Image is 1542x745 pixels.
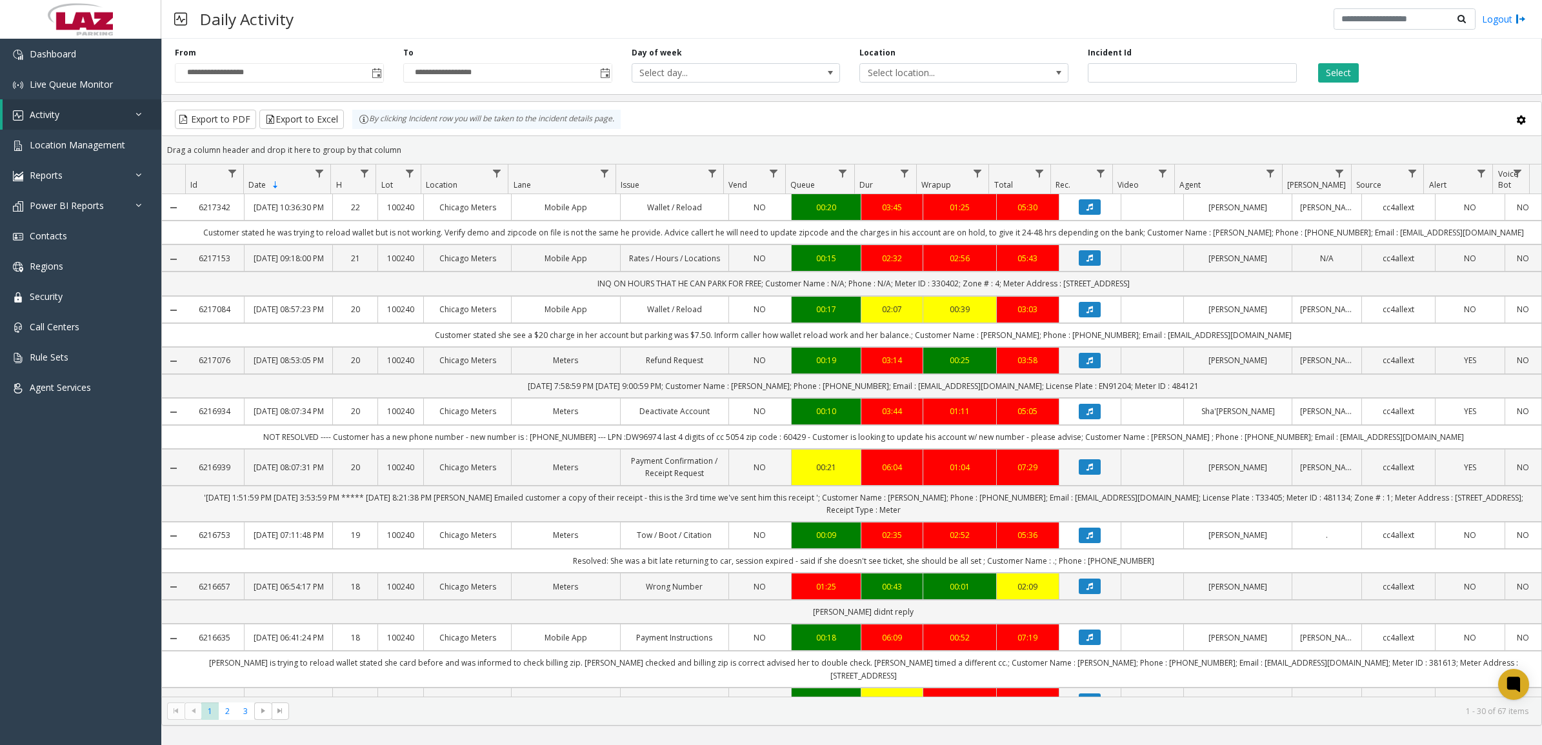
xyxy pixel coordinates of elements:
[519,201,612,214] a: Mobile App
[799,201,853,214] a: 00:20
[1318,63,1359,83] button: Select
[1192,252,1284,264] a: [PERSON_NAME]
[754,253,766,264] span: NO
[1370,695,1427,707] a: cc4allext
[834,164,852,182] a: Queue Filter Menu
[341,529,370,541] a: 19
[931,252,988,264] a: 02:56
[185,600,1541,624] td: [PERSON_NAME] didnt reply
[403,47,414,59] label: To
[175,110,256,129] button: Export to PDF
[175,47,196,59] label: From
[1192,303,1284,315] a: [PERSON_NAME]
[799,631,853,644] a: 00:18
[737,695,783,707] a: NO
[252,303,324,315] a: [DATE] 08:57:23 PM
[597,64,612,82] span: Toggle popup
[628,695,721,707] a: Tow / Boot / Citation
[193,461,236,473] a: 6216939
[30,139,125,151] span: Location Management
[252,201,324,214] a: [DATE] 10:36:30 PM
[869,405,916,417] a: 03:44
[737,405,783,417] a: NO
[799,695,853,707] div: 00:19
[341,631,370,644] a: 18
[193,303,236,315] a: 6217084
[765,164,783,182] a: Vend Filter Menu
[737,631,783,644] a: NO
[432,695,503,707] a: Chicago Meters
[1482,12,1526,26] a: Logout
[162,463,185,473] a: Collapse Details
[30,48,76,60] span: Dashboard
[931,405,988,417] a: 01:11
[931,303,988,315] div: 00:39
[931,354,988,366] div: 00:25
[628,354,721,366] a: Refund Request
[799,461,853,473] a: 00:21
[869,461,916,473] div: 06:04
[252,354,324,366] a: [DATE] 08:53:05 PM
[1005,529,1051,541] a: 05:36
[519,405,612,417] a: Meters
[1300,695,1354,707] a: x
[737,252,783,264] a: NO
[1370,354,1427,366] a: cc4allext
[174,3,187,35] img: pageIcon
[1370,252,1427,264] a: cc4allext
[519,461,612,473] a: Meters
[1513,303,1534,315] a: NO
[799,303,853,315] a: 00:17
[519,581,612,593] a: Meters
[754,406,766,417] span: NO
[201,702,219,720] span: Page 1
[30,199,104,212] span: Power BI Reports
[1509,164,1527,182] a: Voice Bot Filter Menu
[869,631,916,644] div: 06:09
[13,262,23,272] img: 'icon'
[193,405,236,417] a: 6216934
[3,99,161,130] a: Activity
[386,461,416,473] a: 100240
[162,305,185,315] a: Collapse Details
[1300,461,1354,473] a: [PERSON_NAME]
[799,252,853,264] a: 00:15
[1154,164,1172,182] a: Video Filter Menu
[1005,631,1051,644] a: 07:19
[193,354,236,366] a: 6217076
[1005,303,1051,315] div: 03:03
[754,304,766,315] span: NO
[931,631,988,644] div: 00:52
[1443,354,1497,366] a: YES
[1513,252,1534,264] a: NO
[162,356,185,366] a: Collapse Details
[386,252,416,264] a: 100240
[1005,201,1051,214] a: 05:30
[896,164,914,182] a: Dur Filter Menu
[13,80,23,90] img: 'icon'
[432,252,503,264] a: Chicago Meters
[432,581,503,593] a: Chicago Meters
[869,252,916,264] a: 02:32
[30,381,91,393] span: Agent Services
[386,529,416,541] a: 100240
[259,110,344,129] button: Export to Excel
[1192,405,1284,417] a: Sha'[PERSON_NAME]
[1192,201,1284,214] a: [PERSON_NAME]
[432,461,503,473] a: Chicago Meters
[1513,354,1534,366] a: NO
[13,232,23,242] img: 'icon'
[13,141,23,151] img: 'icon'
[1005,461,1051,473] a: 07:29
[931,461,988,473] a: 01:04
[519,354,612,366] a: Meters
[1403,164,1421,182] a: Source Filter Menu
[432,303,503,315] a: Chicago Meters
[219,702,236,720] span: Page 2
[341,695,370,707] a: 18
[1443,529,1497,541] a: NO
[1370,529,1427,541] a: cc4allext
